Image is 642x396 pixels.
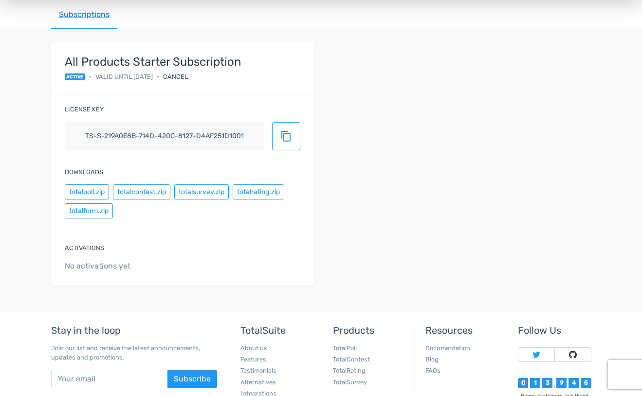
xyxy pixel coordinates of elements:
[333,325,406,336] h5: Products
[542,378,552,388] div: 3
[240,378,276,386] a: Alternatives
[333,378,367,386] a: TotalSurvey
[51,370,168,388] input: Your email
[425,325,498,336] h5: Resources
[157,72,159,81] span: •
[95,72,153,81] span: Valid until [DATE]
[51,1,117,29] a: Subscriptions
[240,325,313,336] h5: TotalSuite
[518,325,591,336] h5: Follow Us
[65,184,109,199] button: totalpoll.zip
[113,184,170,199] button: totalcontest.zip
[333,344,357,352] a: TotalPoll
[280,130,292,142] span: content_copy
[51,343,217,362] p: Join our list and receive the latest announcements, updates and promotions.
[425,367,440,374] a: FAQs
[65,55,241,68] strong: All Products Starter Subscription
[65,260,300,272] span: No activations yet
[552,382,556,388] div: ,
[530,378,540,388] div: 1
[569,378,579,388] div: 4
[65,167,103,177] label: Downloads
[51,325,217,336] h5: Stay in the loop
[240,344,267,352] a: About us
[163,72,188,81] div: Cancel
[65,243,104,252] label: Activations
[167,370,217,388] button: Subscribe
[532,351,540,359] img: Follow TotalSuite on Twitter
[272,122,300,150] button: content_copy
[240,367,276,374] a: Testimonials
[569,351,577,359] img: Follow TotalSuite on Github
[425,344,470,352] a: Documentation
[333,356,370,363] a: TotalContest
[556,378,567,388] div: 9
[518,378,528,388] div: 0
[89,72,92,81] span: •
[240,356,266,363] a: Features
[333,367,366,374] a: TotalRating
[65,203,113,218] button: totalform.zip
[174,184,229,199] button: totalsurvey.zip
[65,105,104,114] label: License key
[233,184,284,199] button: totalrating.zip
[581,378,591,388] div: 5
[65,73,86,80] span: active
[425,356,439,363] a: Blog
